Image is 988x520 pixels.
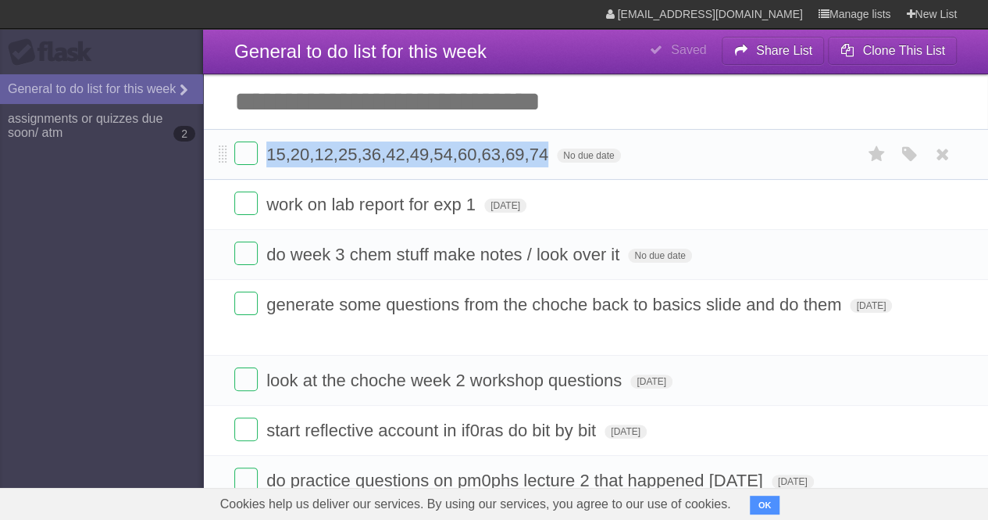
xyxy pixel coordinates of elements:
[266,195,480,214] span: work on lab report for exp 1
[205,489,747,520] span: Cookies help us deliver our services. By using our services, you agree to our use of cookies.
[234,418,258,441] label: Done
[722,37,825,65] button: Share List
[8,38,102,66] div: Flask
[628,249,691,263] span: No due date
[234,292,258,315] label: Done
[234,41,487,62] span: General to do list for this week
[266,245,623,264] span: do week 3 chem stuff make notes / look over it
[234,242,258,265] label: Done
[484,199,526,213] span: [DATE]
[266,295,845,314] span: generate some questions from the choche back to basics slide and do them
[234,142,258,165] label: Done
[557,149,620,163] span: No due date
[234,192,258,215] label: Done
[234,368,258,391] label: Done
[266,471,767,490] span: do practice questions on pm0phs lecture 2 that happened [DATE]
[671,43,706,56] b: Saved
[750,496,780,515] button: OK
[266,145,552,164] span: 15,20,12,25,36,42,49,54,60,63,69,74
[862,44,945,57] b: Clone This List
[173,126,195,142] b: 2
[605,425,647,439] span: [DATE]
[772,475,814,489] span: [DATE]
[861,142,891,167] label: Star task
[266,371,626,390] span: look at the choche week 2 workshop questions
[756,44,812,57] b: Share List
[828,37,957,65] button: Clone This List
[630,375,672,389] span: [DATE]
[266,421,600,440] span: start reflective account in if0ras do bit by bit
[850,299,892,313] span: [DATE]
[234,468,258,491] label: Done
